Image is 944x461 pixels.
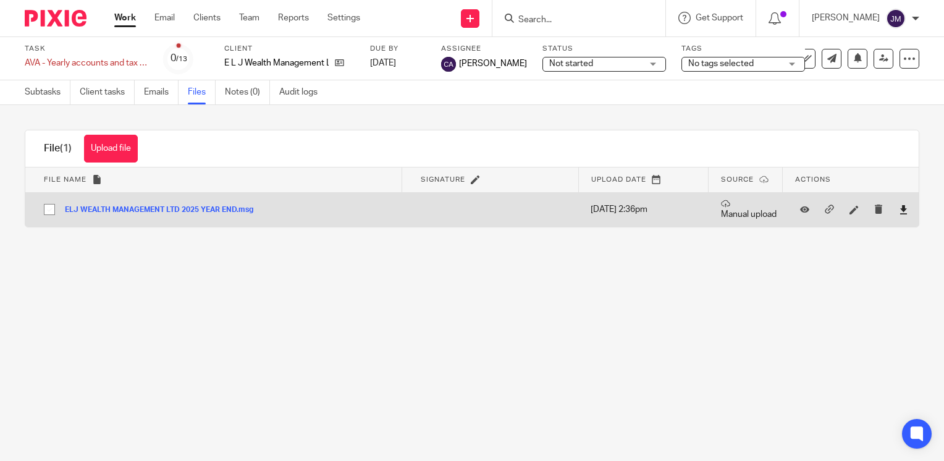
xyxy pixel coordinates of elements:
span: Actions [795,176,831,183]
h1: File [44,142,72,155]
button: ELJ WEALTH MANAGEMENT LTD 2025 YEAR END.msg [65,206,263,214]
a: Client tasks [80,80,135,104]
span: (1) [60,143,72,153]
small: /13 [176,56,187,62]
span: Get Support [696,14,743,22]
p: Manual upload [721,199,777,221]
a: Download [899,203,908,216]
div: 0 [171,51,187,66]
a: Subtasks [25,80,70,104]
img: Pixie [25,10,86,27]
label: Due by [370,44,426,54]
img: svg%3E [886,9,906,28]
a: Team [239,12,259,24]
label: Status [542,44,666,54]
a: Work [114,12,136,24]
span: Upload date [591,176,646,183]
span: No tags selected [688,59,754,68]
button: Upload file [84,135,138,163]
span: File name [44,176,86,183]
img: svg%3E [441,57,456,72]
input: Select [38,198,61,221]
p: E L J Wealth Management Ltd [224,57,329,69]
a: Audit logs [279,80,327,104]
input: Search [517,15,628,26]
span: [DATE] [370,59,396,67]
a: Reports [278,12,309,24]
p: [PERSON_NAME] [812,12,880,24]
div: AVA - Yearly accounts and tax return [25,57,148,69]
label: Tags [681,44,805,54]
label: Task [25,44,148,54]
span: [PERSON_NAME] [459,57,527,70]
a: Clients [193,12,221,24]
label: Client [224,44,355,54]
p: [DATE] 2:36pm [591,203,702,216]
a: Emails [144,80,179,104]
span: Source [721,176,754,183]
a: Files [188,80,216,104]
a: Email [154,12,175,24]
label: Assignee [441,44,527,54]
a: Notes (0) [225,80,270,104]
span: Not started [549,59,593,68]
span: Signature [421,176,465,183]
a: Settings [327,12,360,24]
